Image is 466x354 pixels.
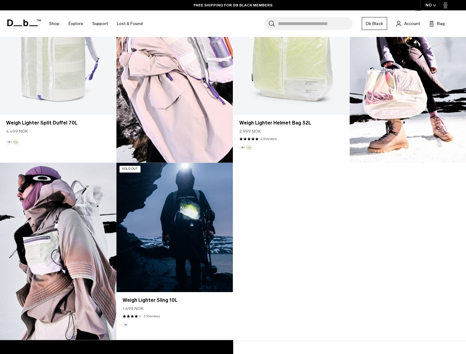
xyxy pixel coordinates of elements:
button: Bag [429,20,445,27]
span: Bag [437,20,445,27]
p: Sold Out [119,166,140,172]
a: Weigh Lighter Sling 10L [116,163,233,292]
a: 3 reviews [144,313,160,319]
a: Lost & Found [117,13,143,34]
button: Aurora [123,322,128,327]
a: Db Black [362,17,387,30]
button: Aurora [239,145,245,150]
button: Aurora [6,139,12,145]
span: 4.499 NOK [6,128,28,135]
a: FREE SHIPPING FOR DB BLACK MEMBERS [194,2,272,8]
span: 2.999 NOK [239,128,261,135]
a: Account [396,20,420,27]
button: Diffusion [13,139,19,145]
a: Explore [69,13,83,34]
a: Shop [49,13,59,34]
nav: Main Navigation [44,10,147,37]
a: Weigh Lighter Helmet Bag 32L [239,119,343,127]
a: 4 reviews [260,136,277,142]
span: Account [404,20,420,27]
a: Support [92,13,108,34]
span: 1.699 NOK [123,305,144,312]
a: Weigh Lighter Split Duffel 70L [6,119,110,127]
a: Weigh Lighter Sling 10L [123,297,226,304]
button: Diffusion [246,145,252,150]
